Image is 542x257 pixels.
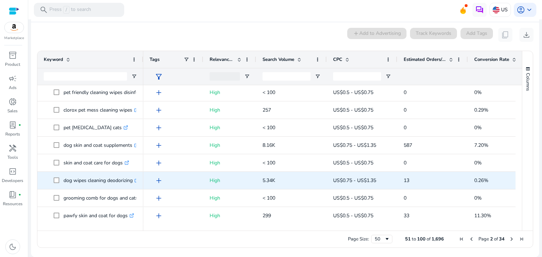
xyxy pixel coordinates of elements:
[263,177,275,184] span: 5.34K
[40,6,48,14] span: search
[8,121,17,129] span: lab_profile
[210,138,250,152] p: High
[8,167,17,176] span: code_blocks
[155,212,163,220] span: add
[210,191,250,205] p: High
[333,124,373,131] span: US$0.5 - US$0.75
[333,142,376,149] span: US$0.75 - US$1.35
[263,212,271,219] span: 299
[493,6,500,13] img: us.svg
[263,56,294,63] span: Search Volume
[4,36,24,41] p: Marketplace
[333,107,373,113] span: US$0.5 - US$0.75
[8,144,17,152] span: handyman
[404,56,446,63] span: Estimated Orders/Month
[333,177,376,184] span: US$0.75 - US$1.35
[64,191,144,205] p: grooming comb for dogs and cats
[263,195,275,201] span: < 100
[404,159,406,166] span: 0
[2,177,23,184] p: Developers
[333,89,373,96] span: US$0.5 - US$0.75
[64,138,139,152] p: dog skin and coat supplements
[494,236,498,242] span: of
[49,6,91,14] p: Press to search
[8,190,17,199] span: book_4
[210,156,250,170] p: High
[459,236,464,242] div: First Page
[375,236,384,242] div: 50
[155,159,163,167] span: add
[385,74,391,79] button: Open Filter Menu
[263,142,275,149] span: 8.16K
[155,106,163,114] span: add
[155,194,163,202] span: add
[155,141,163,150] span: add
[333,195,373,201] span: US$0.5 - US$0.75
[44,56,63,63] span: Keyword
[404,89,406,96] span: 0
[263,124,275,131] span: < 100
[64,120,128,135] p: pet [MEDICAL_DATA] cats
[404,142,412,149] span: 587
[5,131,20,137] p: Reports
[8,74,17,83] span: campaign
[44,72,127,81] input: Keyword Filter Input
[417,236,426,242] span: 100
[8,98,17,106] span: donut_small
[64,85,155,100] p: pet friendly cleaning wipes disinfecting
[474,107,488,113] span: 0.29%
[412,236,416,242] span: to
[263,107,271,113] span: 257
[18,124,21,126] span: fiber_manual_record
[210,103,250,117] p: High
[519,28,534,42] button: download
[210,208,250,223] p: High
[427,236,430,242] span: of
[7,154,18,161] p: Tools
[474,159,482,166] span: 0%
[63,6,70,14] span: /
[333,212,373,219] span: US$0.5 - US$0.75
[3,201,23,207] p: Resources
[333,72,381,81] input: CPC Filter Input
[474,177,488,184] span: 0.26%
[210,56,234,63] span: Relevance Score
[404,124,406,131] span: 0
[499,236,505,242] span: 34
[5,22,24,33] img: amazon.svg
[18,193,21,196] span: fiber_manual_record
[432,236,444,242] span: 1,696
[155,124,163,132] span: add
[525,6,534,14] span: keyboard_arrow_down
[474,212,491,219] span: 11.30%
[9,84,17,91] p: Ads
[315,74,320,79] button: Open Filter Menu
[155,88,163,97] span: add
[501,4,508,16] p: US
[7,108,18,114] p: Sales
[371,235,392,243] div: Page Size
[348,236,369,242] div: Page Size:
[5,61,20,68] p: Product
[469,236,474,242] div: Previous Page
[64,156,129,170] p: skin and coat care for dogs
[404,177,409,184] span: 13
[263,89,275,96] span: < 100
[210,120,250,135] p: High
[155,176,163,185] span: add
[517,6,525,14] span: account_circle
[522,31,531,39] span: download
[64,208,134,223] p: pawfy skin and coat for dogs
[131,74,137,79] button: Open Filter Menu
[474,89,482,96] span: 0%
[474,142,488,149] span: 7.20%
[474,195,482,201] span: 0%
[478,236,489,242] span: Page
[244,74,250,79] button: Open Filter Menu
[519,236,524,242] div: Last Page
[263,159,275,166] span: < 100
[155,73,163,81] span: filter_alt
[333,56,342,63] span: CPC
[333,159,373,166] span: US$0.5 - US$0.75
[263,72,311,81] input: Search Volume Filter Input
